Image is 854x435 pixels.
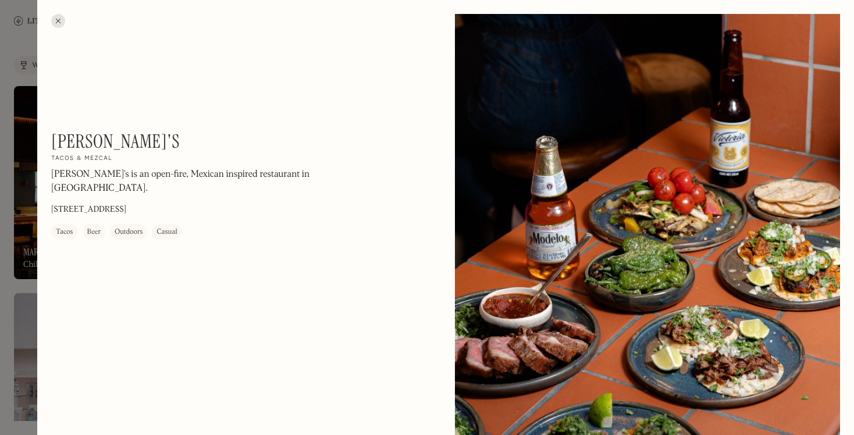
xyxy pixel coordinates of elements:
div: Tacos [56,227,73,238]
div: Casual [156,227,177,238]
p: [PERSON_NAME]'s is an open-fire, Mexican inspired restaurant in [GEOGRAPHIC_DATA]. [51,168,365,196]
div: Outdoors [115,227,143,238]
p: [STREET_ADDRESS] [51,204,126,216]
h2: Tacos & mezcal [51,155,112,163]
div: Beer [87,227,101,238]
h1: [PERSON_NAME]'s [51,130,180,152]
